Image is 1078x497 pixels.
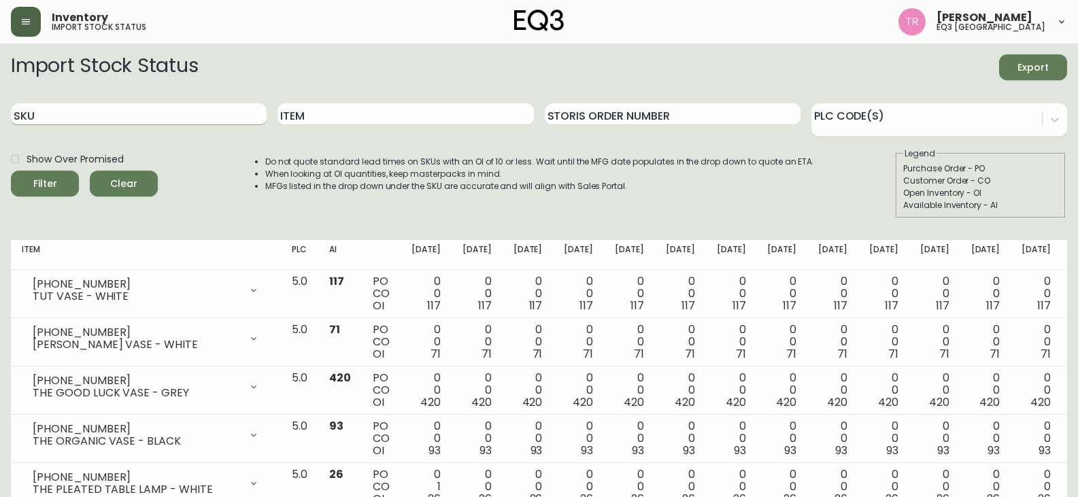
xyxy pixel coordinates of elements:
[564,324,593,360] div: 0 0
[827,394,847,410] span: 420
[482,346,492,362] span: 71
[869,420,898,457] div: 0 0
[22,324,270,354] div: [PHONE_NUMBER][PERSON_NAME] VASE - WHITE
[533,346,543,362] span: 71
[726,394,746,410] span: 420
[666,372,695,409] div: 0 0
[529,298,543,313] span: 117
[717,324,746,360] div: 0 0
[329,466,343,482] span: 26
[903,148,937,160] legend: Legend
[22,420,270,450] div: [PHONE_NUMBER]THE ORGANIC VASE - BLACK
[615,420,644,457] div: 0 0
[960,240,1011,270] th: [DATE]
[329,370,351,385] span: 420
[33,483,240,496] div: THE PLEATED TABLE LAMP - WHITE
[530,443,543,458] span: 93
[52,12,108,23] span: Inventory
[373,298,384,313] span: OI
[581,443,593,458] span: 93
[767,324,796,360] div: 0 0
[411,372,441,409] div: 0 0
[632,443,644,458] span: 93
[373,324,390,360] div: PO CO
[818,420,847,457] div: 0 0
[329,418,343,434] span: 93
[265,168,815,180] li: When looking at OI quantities, keep masterpacks in mind.
[988,443,1000,458] span: 93
[920,275,949,312] div: 0 0
[604,240,655,270] th: [DATE]
[675,394,695,410] span: 420
[452,240,503,270] th: [DATE]
[767,275,796,312] div: 0 0
[553,240,604,270] th: [DATE]
[401,240,452,270] th: [DATE]
[986,298,1000,313] span: 117
[373,443,384,458] span: OI
[818,324,847,360] div: 0 0
[736,346,746,362] span: 71
[776,394,796,410] span: 420
[579,298,593,313] span: 117
[513,420,543,457] div: 0 0
[564,420,593,457] div: 0 0
[462,420,492,457] div: 0 0
[767,420,796,457] div: 0 0
[903,199,1058,211] div: Available Inventory - AI
[411,275,441,312] div: 0 0
[903,162,1058,175] div: Purchase Order - PO
[462,324,492,360] div: 0 0
[281,366,318,415] td: 5.0
[920,420,949,457] div: 0 0
[971,420,1000,457] div: 0 0
[1022,324,1051,360] div: 0 0
[564,372,593,409] div: 0 0
[428,443,441,458] span: 93
[936,298,949,313] span: 117
[411,420,441,457] div: 0 0
[1022,420,1051,457] div: 0 0
[281,415,318,463] td: 5.0
[979,394,1000,410] span: 420
[1010,59,1056,76] span: Export
[11,171,79,196] button: Filter
[834,298,847,313] span: 117
[329,273,344,289] span: 117
[937,12,1032,23] span: [PERSON_NAME]
[999,54,1067,80] button: Export
[903,175,1058,187] div: Customer Order - CO
[717,372,746,409] div: 0 0
[630,298,644,313] span: 117
[786,346,796,362] span: 71
[624,394,644,410] span: 420
[1030,394,1051,410] span: 420
[732,298,746,313] span: 117
[717,275,746,312] div: 0 0
[937,443,949,458] span: 93
[1039,443,1051,458] span: 93
[685,346,695,362] span: 71
[33,339,240,351] div: [PERSON_NAME] VASE - WHITE
[513,324,543,360] div: 0 0
[1022,372,1051,409] div: 0 0
[522,394,543,410] span: 420
[33,326,240,339] div: [PHONE_NUMBER]
[281,318,318,366] td: 5.0
[514,10,565,31] img: logo
[373,275,390,312] div: PO CO
[27,152,124,167] span: Show Over Promised
[869,372,898,409] div: 0 0
[615,372,644,409] div: 0 0
[971,275,1000,312] div: 0 0
[564,275,593,312] div: 0 0
[265,156,815,168] li: Do not quote standard lead times on SKUs with an OI of 10 or less. Wait until the MFG date popula...
[1011,240,1062,270] th: [DATE]
[767,372,796,409] div: 0 0
[837,346,847,362] span: 71
[888,346,898,362] span: 71
[971,372,1000,409] div: 0 0
[462,372,492,409] div: 0 0
[920,324,949,360] div: 0 0
[318,240,362,270] th: AI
